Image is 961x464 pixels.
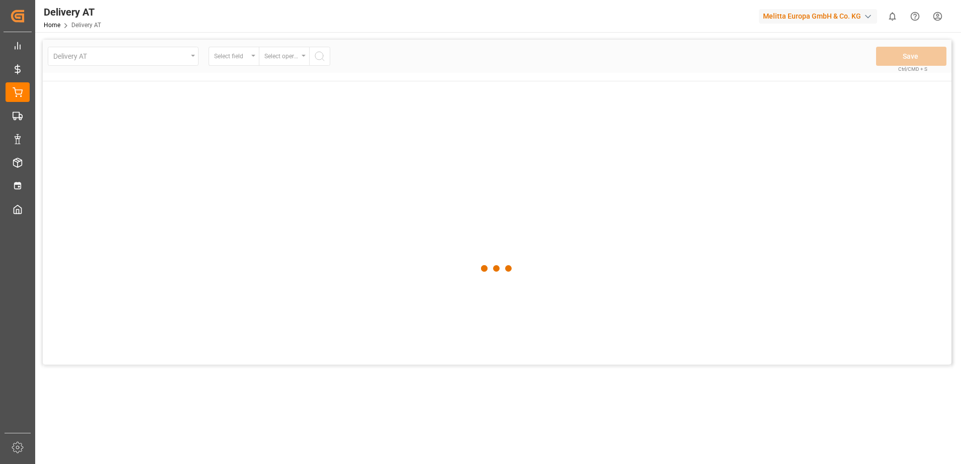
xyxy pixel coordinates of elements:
button: show 0 new notifications [881,5,904,28]
div: Delivery AT [44,5,101,20]
button: Help Center [904,5,926,28]
button: Melitta Europa GmbH & Co. KG [759,7,881,26]
a: Home [44,22,60,29]
div: Melitta Europa GmbH & Co. KG [759,9,877,24]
